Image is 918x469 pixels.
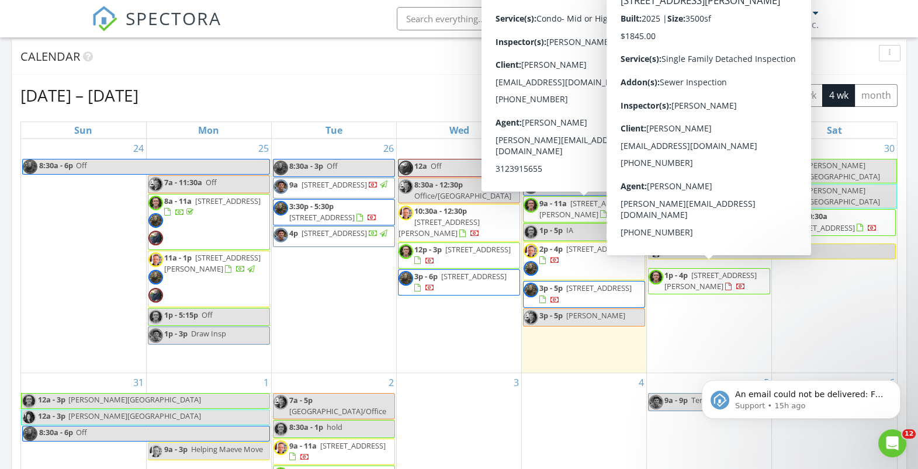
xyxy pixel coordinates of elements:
[273,440,288,455] img: ses2023.jpg
[414,206,467,216] span: 10:30a - 12:30p
[566,225,573,235] span: IA
[289,179,298,190] span: 9a
[23,159,37,174] img: kw_portait1001.jpg
[20,84,138,107] h2: [DATE] – [DATE]
[649,395,663,409] img: screen_shot_20190401_at_5.14.00_am.png
[647,139,772,373] td: Go to August 29, 2025
[664,187,761,209] a: 9a - 12p [STREET_ADDRESS]
[399,271,413,286] img: kw_portait1001.jpg
[148,288,163,303] img: don_profile_pic.jpg
[289,406,386,416] span: [GEOGRAPHIC_DATA]/Office
[539,244,563,254] span: 2p - 4p
[789,211,877,232] a: 8a - 10:30a [STREET_ADDRESS]
[131,373,146,392] a: Go to August 31, 2025
[273,178,395,199] a: 9a [STREET_ADDRESS]
[148,328,163,343] img: screen_shot_20190401_at_5.14.00_am.png
[772,139,897,373] td: Go to August 30, 2025
[164,310,198,320] span: 1p - 5:15p
[273,226,395,247] a: 4p [STREET_ADDRESS]
[414,271,507,293] a: 3p - 6p [STREET_ADDRESS]
[774,159,784,174] img: screen_shot_20190401_at_5.15.38_am.png
[523,281,645,307] a: 3p - 5p [STREET_ADDRESS]
[734,7,810,19] div: [PERSON_NAME]
[552,161,611,171] span: [PERSON_NAME]
[414,179,463,190] span: 8:30a - 12:30p
[649,244,663,259] img: ses2023.jpg
[195,196,261,206] span: [STREET_ADDRESS]
[206,177,217,187] span: Off
[398,269,520,296] a: 3p - 6p [STREET_ADDRESS]
[806,160,880,182] span: [PERSON_NAME][GEOGRAPHIC_DATA]
[148,196,163,210] img: screen_shot_20190401_at_5.15.38_am.png
[131,139,146,158] a: Go to August 24, 2025
[164,196,192,206] span: 8a - 11a
[522,139,647,373] td: Go to August 28, 2025
[386,373,396,392] a: Go to September 2, 2025
[506,139,521,158] a: Go to August 27, 2025
[256,139,271,158] a: Go to August 25, 2025
[649,270,663,284] img: screen_shot_20190401_at_5.15.38_am.png
[756,139,771,158] a: Go to August 29, 2025
[273,439,395,465] a: 9a - 11a [STREET_ADDRESS]
[273,161,288,175] img: kw_portait1001.jpg
[660,84,688,107] button: Next
[524,225,538,239] img: screen_shot_20190401_at_5.15.38_am.png
[854,84,898,107] button: month
[822,84,855,107] button: 4 wk
[524,283,538,297] img: kw_portait1001.jpg
[323,122,345,138] a: Tuesday
[566,310,625,321] span: [PERSON_NAME]
[271,139,396,373] td: Go to August 26, 2025
[787,19,819,30] div: CBI Inc.
[784,84,823,107] button: cal wk
[539,283,563,293] span: 3p - 5p
[664,270,757,291] a: 1p - 4p [STREET_ADDRESS][PERSON_NAME]
[72,122,95,138] a: Sunday
[785,159,805,183] span: 12a - 3p
[584,84,626,107] button: [DATE]
[524,198,538,213] img: screen_shot_20190401_at_5.15.38_am.png
[441,271,507,282] span: [STREET_ADDRESS]
[146,139,271,373] td: Go to August 25, 2025
[289,422,323,432] span: 8:30a - 1p
[445,244,511,255] span: [STREET_ADDRESS]
[148,213,163,228] img: kw_portait1001.jpg
[684,356,918,437] iframe: Intercom notifications message
[261,373,271,392] a: Go to September 1, 2025
[524,244,538,258] img: ses2023.jpg
[524,310,538,325] img: teamandrewdanner2022.jpg
[902,429,916,439] span: 12
[566,244,632,254] span: [STREET_ADDRESS]
[414,271,438,282] span: 3p - 6p
[273,179,288,194] img: screen_shot_20190401_at_5.14.00_am.png
[399,206,480,238] a: 10:30a - 12:30p [STREET_ADDRESS][PERSON_NAME]
[806,185,880,207] span: [PERSON_NAME][GEOGRAPHIC_DATA]
[164,196,261,217] a: 8a - 11a [STREET_ADDRESS]
[164,252,261,274] a: 11a - 1p [STREET_ADDRESS][PERSON_NAME]
[273,228,288,242] img: screen_shot_20190401_at_5.14.00_am.png
[22,410,36,425] img: molly_profile_pic.jpg
[539,225,563,235] span: 1p - 5p
[273,199,395,225] a: 3:30p - 5:30p [STREET_ADDRESS]
[573,122,595,138] a: Thursday
[648,185,770,224] a: 9a - 12p [STREET_ADDRESS]
[289,179,389,190] a: 9a [STREET_ADDRESS]
[92,6,117,32] img: The Best Home Inspection Software - Spectora
[148,231,163,245] img: don_profile_pic.jpg
[92,16,221,40] a: SPECTORA
[539,310,563,321] span: 3p - 5p
[148,310,163,324] img: screen_shot_20190401_at_5.15.38_am.png
[76,427,87,437] span: Off
[524,179,538,194] img: kw_portait1001.jpg
[148,444,163,458] img: ses2023.jpg
[749,84,784,107] button: week
[649,226,663,241] img: screen_shot_20190401_at_5.15.38_am.png
[289,161,323,171] span: 8:30a - 3p
[273,201,288,216] img: kw_portait1001.jpg
[21,139,146,373] td: Go to August 24, 2025
[789,211,827,221] span: 8a - 10:30a
[636,373,646,392] a: Go to September 4, 2025
[414,244,442,255] span: 12p - 3p
[789,223,855,233] span: [STREET_ADDRESS]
